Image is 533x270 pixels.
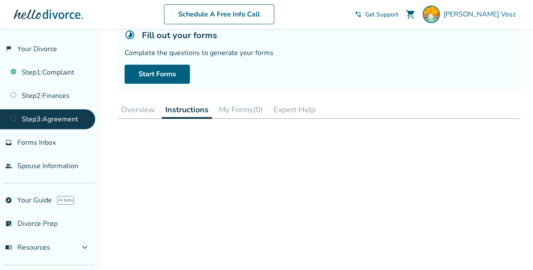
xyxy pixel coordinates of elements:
[164,4,274,24] a: Schedule A Free Info Call
[423,6,440,23] img: Sarah Vosz
[57,196,74,205] span: AI beta
[80,242,90,253] span: expand_more
[215,101,266,118] button: My Forms(0)
[5,197,12,204] span: explore
[5,220,12,227] span: list_alt_check
[365,10,398,19] span: Get Support
[405,9,416,20] span: shopping_cart
[355,10,398,19] a: phone_in_talkGet Support
[490,228,533,270] iframe: Chat Widget
[125,48,512,58] div: Complete the questions to generate your forms
[5,139,12,146] span: inbox
[125,65,190,84] a: Start Forms
[142,29,217,41] h5: Fill out your forms
[5,243,50,252] span: Resources
[5,46,12,52] span: flag_2
[355,11,362,18] span: phone_in_talk
[270,101,319,118] button: Expert Help
[118,101,158,118] button: Overview
[162,101,212,119] button: Instructions
[443,10,519,19] span: [PERSON_NAME] Vosz
[5,244,12,251] span: menu_book
[17,138,56,147] span: Forms Inbox
[5,163,12,169] span: people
